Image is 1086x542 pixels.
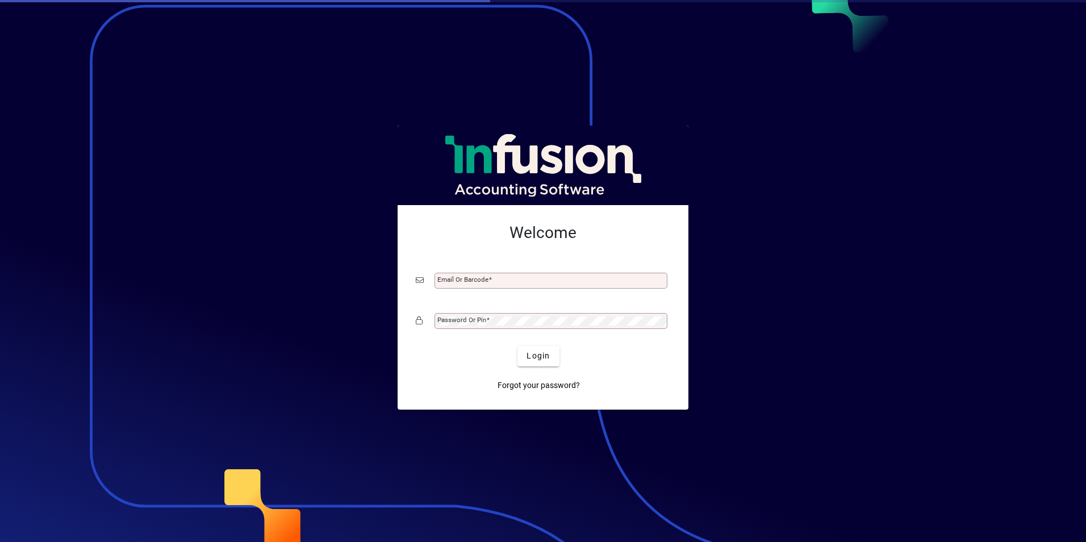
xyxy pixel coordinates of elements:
[498,380,580,391] span: Forgot your password?
[517,346,559,366] button: Login
[416,223,670,243] h2: Welcome
[437,316,486,324] mat-label: Password or Pin
[493,376,584,396] a: Forgot your password?
[437,276,488,283] mat-label: Email or Barcode
[527,350,550,362] span: Login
